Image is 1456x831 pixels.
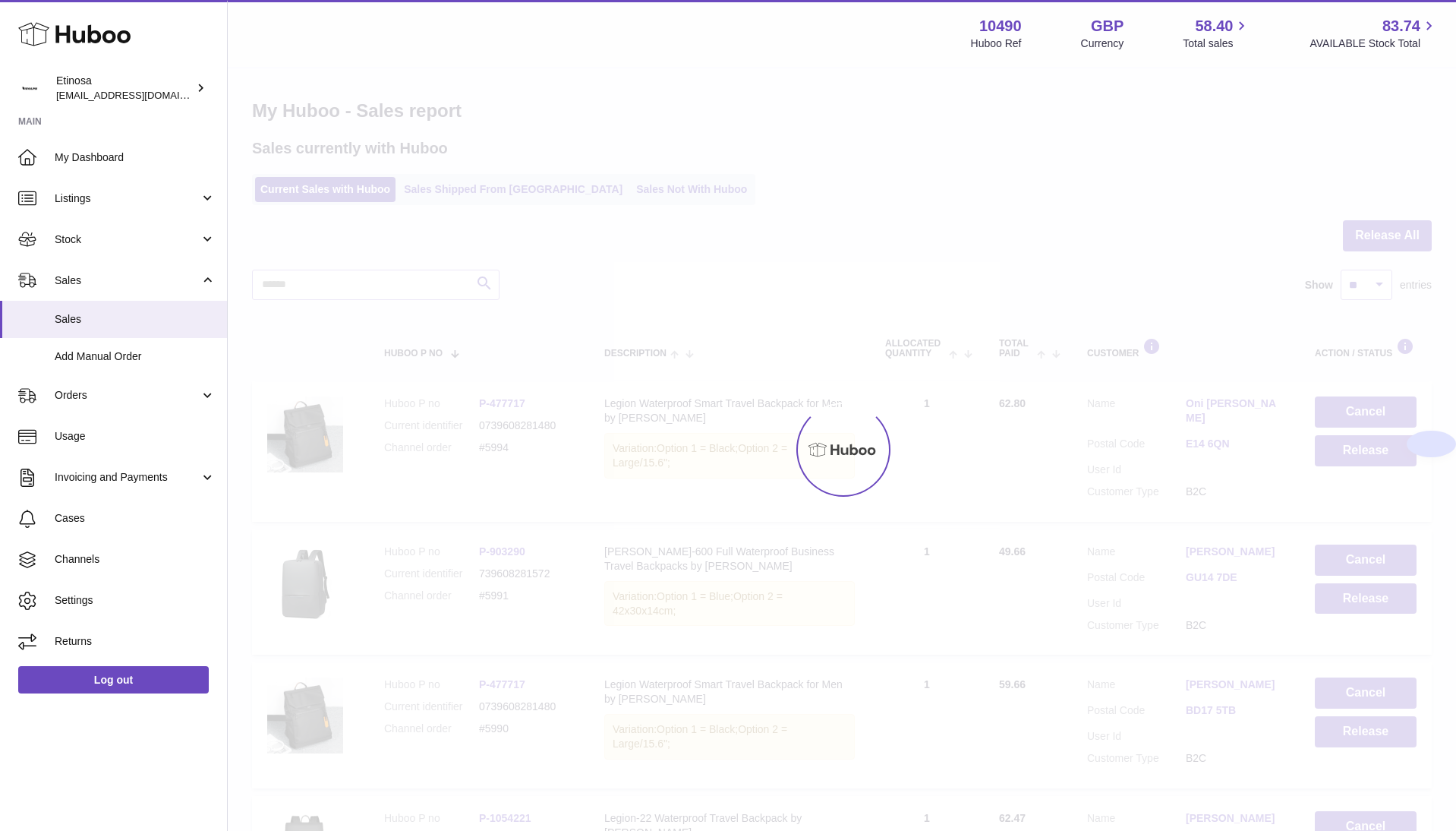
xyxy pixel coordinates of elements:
strong: 10490 [979,16,1022,36]
a: Log out [18,666,209,694]
span: Returns [55,634,216,649]
span: Settings [55,593,216,608]
strong: GBP [1091,16,1124,36]
span: Usage [55,429,216,444]
span: [EMAIL_ADDRESS][DOMAIN_NAME] [56,89,223,101]
span: 83.74 [1382,16,1420,36]
span: AVAILABLE Stock Total [1309,36,1438,51]
span: Cases [55,511,216,526]
img: Wolphuk@gmail.com [18,77,41,100]
a: 83.74 AVAILABLE Stock Total [1309,16,1438,51]
div: Currency [1081,36,1124,51]
div: Etinosa [56,74,193,103]
a: 58.40 Total sales [1183,16,1250,51]
div: Huboo Ref [971,36,1022,51]
span: Channels [55,552,216,567]
span: Sales [55,273,200,288]
span: Stock [55,232,200,247]
span: My Dashboard [55,150,216,165]
span: Orders [55,388,200,403]
span: Total sales [1183,36,1250,51]
span: Listings [55,191,200,206]
span: Add Manual Order [55,349,216,364]
span: Invoicing and Payments [55,470,200,485]
span: 58.40 [1195,16,1233,36]
span: Sales [55,312,216,327]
